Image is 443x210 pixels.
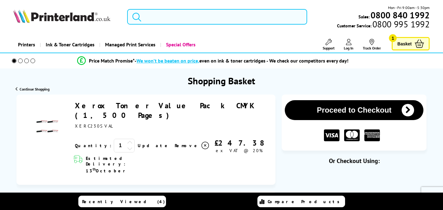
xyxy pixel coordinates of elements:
a: Support [323,39,335,50]
b: 0800 840 1992 [371,9,430,21]
a: Recently Viewed (4) [78,196,166,207]
a: Managed Print Services [99,37,160,53]
a: Log In [344,39,353,50]
span: Estimated Delivery: 13 October [86,156,152,174]
span: 0800 995 1992 [371,21,430,27]
a: Special Offers [160,37,200,53]
a: Compare Products [257,196,345,207]
a: Delete item from your basket [175,141,210,150]
a: Track Order [363,39,381,50]
span: Recently Viewed (4) [82,199,165,204]
div: £247.38 [210,138,268,148]
button: Proceed to Checkout [285,100,423,120]
a: Xerox Toner Value Pack CMYK (1,500 Pages) [75,101,255,120]
img: MASTER CARD [344,129,360,142]
span: ex VAT @ 20% [216,148,263,153]
span: Price Match Promise* [89,58,135,64]
sup: th [93,167,96,171]
span: Remove [175,143,199,148]
iframe: PayPal [292,175,416,189]
a: Basket 1 [392,37,430,50]
a: Printerland Logo [13,9,119,24]
span: Continue Shopping [20,87,49,91]
span: Mon - Fri 9:00am - 5:30pm [388,5,430,11]
div: - even on ink & toner cartridges - We check our competitors every day! [135,58,348,64]
span: Compare Products [268,199,343,204]
div: Or Checkout Using: [282,157,427,165]
span: Quantity: [75,143,111,148]
span: Sales: [358,14,370,20]
img: Xerox Toner Value Pack CMYK (1,500 Pages) [36,115,58,137]
img: Printerland Logo [13,9,110,23]
img: VISA [324,129,339,142]
li: modal_Promise [3,55,422,66]
span: Support [323,46,335,50]
span: Ink & Toner Cartridges [46,37,95,53]
span: Log In [344,46,353,50]
a: Update [138,143,170,148]
a: Continue Shopping [16,87,49,91]
a: 0800 840 1992 [370,12,430,18]
span: Basket [397,40,412,48]
h1: Shopping Basket [188,75,255,87]
a: Printers [13,37,40,53]
a: Ink & Toner Cartridges [40,37,99,53]
span: Customer Service: [337,21,430,29]
span: XERC230SVAL [75,123,113,129]
img: American Express [364,129,380,142]
span: 1 [389,34,397,42]
span: We won’t be beaten on price, [136,58,199,64]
